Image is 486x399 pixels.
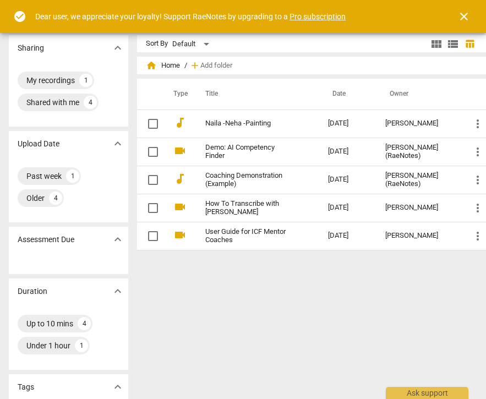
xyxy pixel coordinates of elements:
[110,40,126,56] button: Show more
[385,172,454,188] div: [PERSON_NAME] (RaeNotes)
[189,60,200,71] span: add
[465,39,475,49] span: table_chart
[111,285,124,298] span: expand_more
[13,10,26,23] span: check_circle
[290,12,346,21] a: Pro subscription
[84,96,97,109] div: 4
[111,233,124,246] span: expand_more
[173,200,187,214] span: videocam
[451,3,477,30] button: Close
[184,62,187,70] span: /
[165,79,192,110] th: Type
[26,193,45,204] div: Older
[173,144,187,157] span: videocam
[26,171,62,182] div: Past week
[18,286,47,297] p: Duration
[205,119,288,128] a: Naila -Neha -Painting
[18,234,74,245] p: Assessment Due
[205,200,288,216] a: How To Transcribe with [PERSON_NAME]
[205,144,288,160] a: Demo: AI Competency Finder
[319,194,376,222] td: [DATE]
[26,97,79,108] div: Shared with me
[75,339,88,352] div: 1
[79,74,92,87] div: 1
[192,79,319,110] th: Title
[173,172,187,185] span: audiotrack
[26,75,75,86] div: My recordings
[35,11,346,23] div: Dear user, we appreciate your loyalty! Support RaeNotes by upgrading to a
[146,40,168,48] div: Sort By
[110,283,126,299] button: Show more
[78,317,91,330] div: 4
[446,37,460,51] span: view_list
[428,36,445,52] button: Tile view
[386,387,468,399] div: Ask support
[49,192,62,205] div: 4
[385,119,454,128] div: [PERSON_NAME]
[471,201,484,215] span: more_vert
[173,228,187,242] span: videocam
[461,36,478,52] button: Table view
[110,231,126,248] button: Show more
[146,60,180,71] span: Home
[146,60,157,71] span: home
[319,138,376,166] td: [DATE]
[430,37,443,51] span: view_module
[471,145,484,158] span: more_vert
[110,379,126,395] button: Show more
[385,204,454,212] div: [PERSON_NAME]
[18,381,34,393] p: Tags
[319,110,376,138] td: [DATE]
[471,229,484,243] span: more_vert
[18,42,44,54] p: Sharing
[110,135,126,152] button: Show more
[205,172,288,188] a: Coaching Demonstration (Example)
[445,36,461,52] button: List view
[172,35,213,53] div: Default
[18,138,59,150] p: Upload Date
[457,10,471,23] span: close
[66,170,79,183] div: 1
[385,232,454,240] div: [PERSON_NAME]
[385,144,454,160] div: [PERSON_NAME] (RaeNotes)
[26,318,73,329] div: Up to 10 mins
[26,340,70,351] div: Under 1 hour
[376,79,462,110] th: Owner
[111,41,124,54] span: expand_more
[200,62,232,70] span: Add folder
[111,380,124,393] span: expand_more
[111,137,124,150] span: expand_more
[173,116,187,129] span: audiotrack
[471,117,484,130] span: more_vert
[205,228,288,244] a: User Guide for ICF Mentor Coaches
[319,166,376,194] td: [DATE]
[471,173,484,187] span: more_vert
[319,79,376,110] th: Date
[319,222,376,250] td: [DATE]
